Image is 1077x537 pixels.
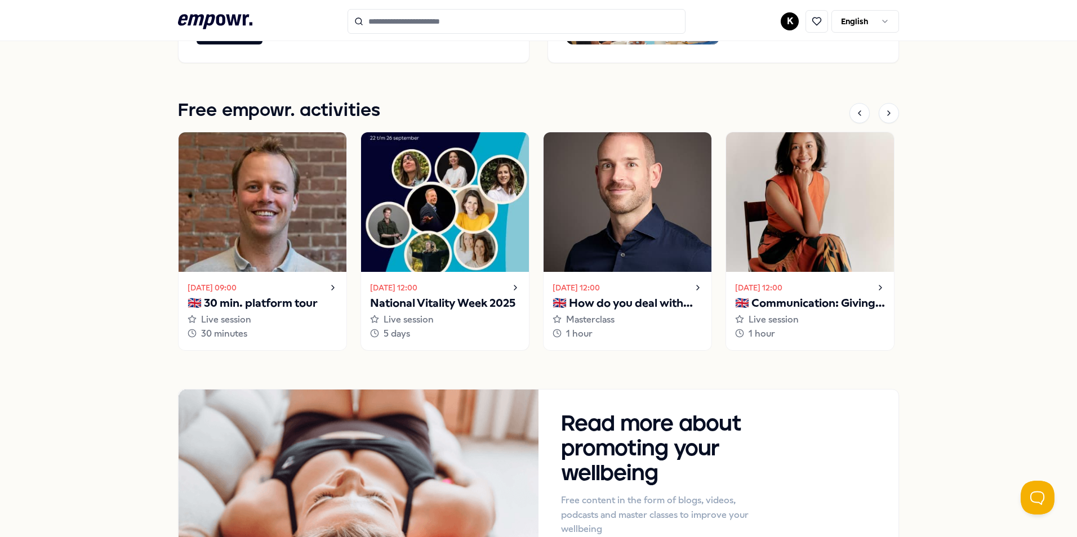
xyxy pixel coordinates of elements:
img: activity image [726,132,894,272]
div: Live session [735,312,885,327]
p: 🇬🇧 How do you deal with your inner critic? [553,294,702,312]
div: Live session [188,312,337,327]
input: Search for products, categories or subcategories [348,9,686,34]
a: [DATE] 12:00🇬🇧 How do you deal with your inner critic?Masterclass1 hour [543,132,712,351]
time: [DATE] 09:00 [188,281,237,294]
img: activity image [544,132,711,272]
iframe: Help Scout Beacon - Open [1021,481,1054,514]
div: 5 days [370,326,520,341]
div: Masterclass [553,312,702,327]
time: [DATE] 12:00 [553,281,600,294]
time: [DATE] 12:00 [370,281,417,294]
p: 🇬🇧 Communication: Giving and receiving feedback [735,294,885,312]
p: Free content in the form of blogs, videos, podcasts and master classes to improve your wellbeing [561,493,771,536]
a: [DATE] 12:00National Vitality Week 2025Live session5 days [361,132,529,351]
img: activity image [361,132,529,272]
a: [DATE] 09:00🇬🇧 30 min. platform tourLive session30 minutes [178,132,347,351]
time: [DATE] 12:00 [735,281,782,294]
h3: Read more about promoting your wellbeing [561,412,771,486]
h1: Free empowr. activities [178,97,380,125]
p: National Vitality Week 2025 [370,294,520,312]
img: activity image [179,132,346,272]
div: Live session [370,312,520,327]
div: 30 minutes [188,326,337,341]
div: 1 hour [735,326,885,341]
div: 1 hour [553,326,702,341]
p: 🇬🇧 30 min. platform tour [188,294,337,312]
a: [DATE] 12:00🇬🇧 Communication: Giving and receiving feedbackLive session1 hour [726,132,894,351]
button: K [781,12,799,30]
